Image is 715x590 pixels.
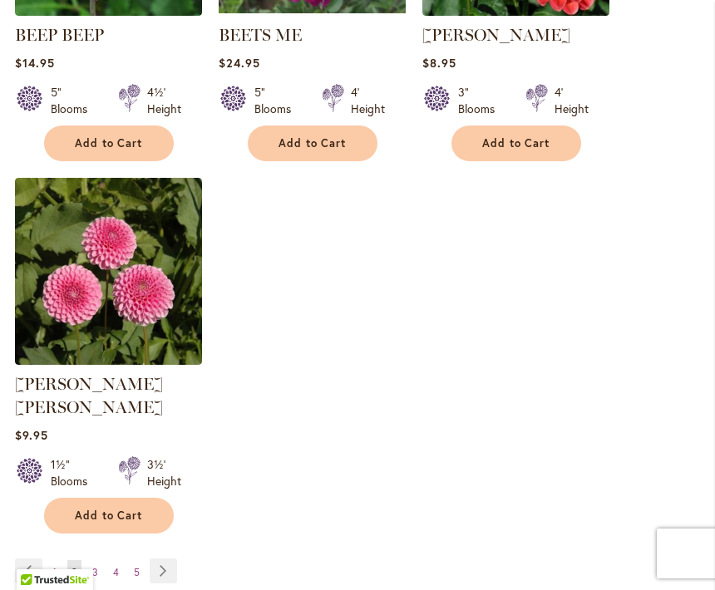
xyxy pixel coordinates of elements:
[51,84,98,117] div: 5" Blooms
[351,84,385,117] div: 4' Height
[15,374,163,417] a: [PERSON_NAME] [PERSON_NAME]
[451,125,581,161] button: Add to Cart
[147,84,181,117] div: 4½' Height
[44,125,174,161] button: Add to Cart
[422,25,570,45] a: [PERSON_NAME]
[88,560,102,585] a: 3
[75,136,143,150] span: Add to Cart
[51,456,98,489] div: 1½" Blooms
[15,427,48,443] span: $9.95
[134,566,140,578] span: 5
[109,560,123,585] a: 4
[15,3,202,19] a: BEEP BEEP
[458,84,505,117] div: 3" Blooms
[555,84,589,117] div: 4' Height
[219,3,406,19] a: BEETS ME
[71,566,77,578] span: 2
[279,136,347,150] span: Add to Cart
[130,560,144,585] a: 5
[254,84,302,117] div: 5" Blooms
[248,125,377,161] button: Add to Cart
[422,55,456,71] span: $8.95
[75,509,143,523] span: Add to Cart
[147,456,181,489] div: 3½' Height
[422,3,609,19] a: BENJAMIN MATTHEW
[482,136,550,150] span: Add to Cart
[15,178,202,365] img: BETTY ANNE
[15,352,202,368] a: BETTY ANNE
[113,566,119,578] span: 4
[44,498,174,533] button: Add to Cart
[15,25,104,45] a: BEEP BEEP
[92,566,98,578] span: 3
[219,55,260,71] span: $24.95
[12,531,59,578] iframe: Launch Accessibility Center
[15,55,55,71] span: $14.95
[219,25,302,45] a: BEETS ME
